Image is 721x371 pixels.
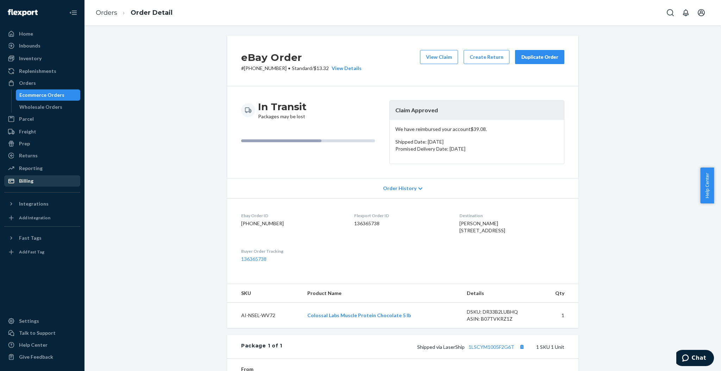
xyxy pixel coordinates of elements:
[19,249,44,255] div: Add Fast Tag
[19,103,62,111] div: Wholesale Orders
[517,342,526,351] button: Copy tracking number
[4,126,80,137] a: Freight
[679,6,693,20] button: Open notifications
[4,351,80,363] button: Give Feedback
[395,126,558,133] p: We have reimbursed your account $39.08 .
[4,315,80,327] a: Settings
[19,152,38,159] div: Returns
[19,68,56,75] div: Replenishments
[4,198,80,209] button: Integrations
[96,9,117,17] a: Orders
[288,65,290,71] span: •
[307,312,411,318] a: Colossal Labs Muscle Protein Chocolate 5 lb
[538,303,578,328] td: 1
[131,9,173,17] a: Order Detail
[354,213,448,219] dt: Flexport Order ID
[417,344,526,350] span: Shipped via LaserShip
[241,50,362,65] h2: eBay Order
[66,6,80,20] button: Close Navigation
[19,200,49,207] div: Integrations
[464,50,509,64] button: Create Return
[16,101,81,113] a: Wholesale Orders
[227,303,302,328] td: AI-NSEL-WV72
[663,6,677,20] button: Open Search Box
[4,28,80,39] a: Home
[329,65,362,72] button: View Details
[19,92,64,99] div: Ecommerce Orders
[459,213,564,219] dt: Destination
[395,145,558,152] p: Promised Delivery Date: [DATE]
[4,327,80,339] button: Talk to Support
[4,246,80,258] a: Add Fast Tag
[4,65,80,77] a: Replenishments
[469,344,514,350] a: 1LSCYM1005F2G6T
[241,256,267,262] a: 136365738
[700,168,714,203] button: Help Center
[4,339,80,351] a: Help Center
[19,140,30,147] div: Prep
[258,100,307,113] h3: In Transit
[19,215,50,221] div: Add Integration
[395,138,558,145] p: Shipped Date: [DATE]
[4,113,80,125] a: Parcel
[292,65,312,71] span: Standard
[241,65,362,72] p: # [PHONE_NUMBER] / $13.32
[19,341,48,348] div: Help Center
[19,329,56,337] div: Talk to Support
[676,350,714,367] iframe: Opens a widget where you can chat to one of our agents
[459,220,505,233] span: [PERSON_NAME] [STREET_ADDRESS]
[19,128,36,135] div: Freight
[4,163,80,174] a: Reporting
[4,232,80,244] button: Fast Tags
[694,6,708,20] button: Open account menu
[383,185,416,192] span: Order History
[19,80,36,87] div: Orders
[467,315,533,322] div: ASIN: B07TVKRZ1Z
[19,55,42,62] div: Inventory
[354,220,448,227] dd: 136365738
[19,317,39,325] div: Settings
[16,89,81,101] a: Ecommerce Orders
[19,42,40,49] div: Inbounds
[521,54,558,61] div: Duplicate Order
[4,150,80,161] a: Returns
[4,77,80,89] a: Orders
[227,284,302,303] th: SKU
[19,234,42,241] div: Fast Tags
[8,9,38,16] img: Flexport logo
[538,284,578,303] th: Qty
[282,342,564,351] div: 1 SKU 1 Unit
[420,50,458,64] button: View Claim
[241,248,343,254] dt: Buyer Order Tracking
[90,2,178,23] ol: breadcrumbs
[4,53,80,64] a: Inventory
[19,30,33,37] div: Home
[467,308,533,315] div: DSKU: DR33B2LUBHQ
[302,284,461,303] th: Product Name
[241,220,343,227] dd: [PHONE_NUMBER]
[390,101,564,120] header: Claim Approved
[241,213,343,219] dt: Ebay Order ID
[4,212,80,224] a: Add Integration
[19,115,34,122] div: Parcel
[258,100,307,120] div: Packages may be lost
[19,177,33,184] div: Billing
[241,342,282,351] div: Package 1 of 1
[19,353,53,360] div: Give Feedback
[4,138,80,149] a: Prep
[19,165,43,172] div: Reporting
[461,284,539,303] th: Details
[515,50,564,64] button: Duplicate Order
[4,175,80,187] a: Billing
[4,40,80,51] a: Inbounds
